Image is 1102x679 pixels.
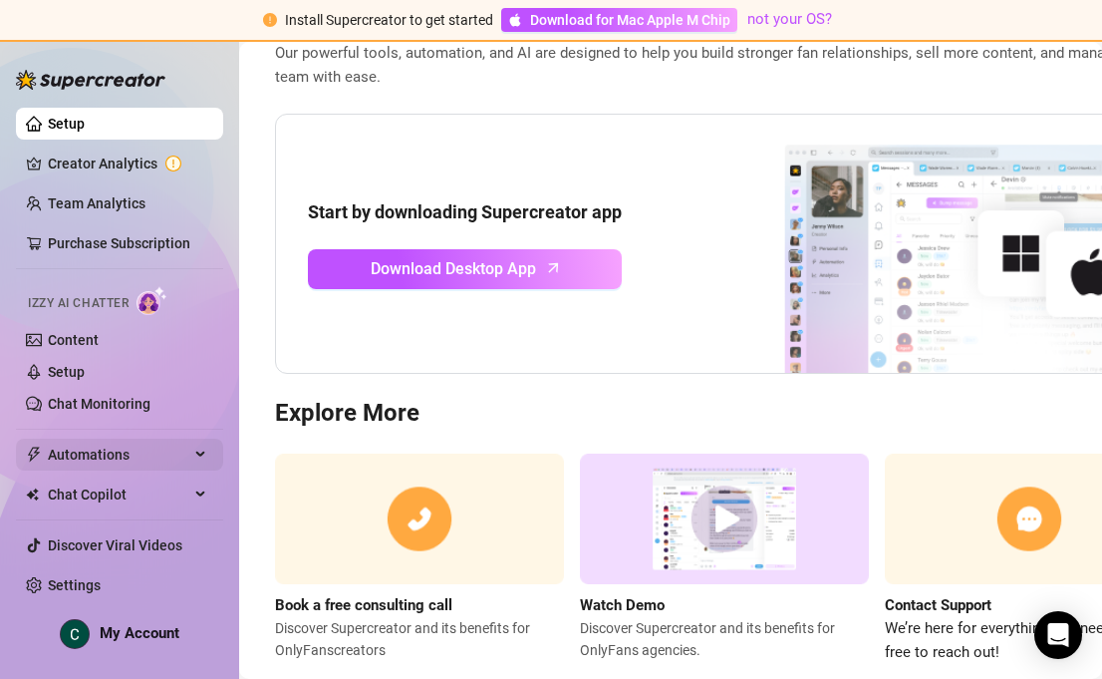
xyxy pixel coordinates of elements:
a: Team Analytics [48,195,145,211]
span: exclamation-circle [263,13,277,27]
img: logo-BBDzfeDw.svg [16,70,165,90]
img: Chat Copilot [26,488,39,502]
a: Creator Analytics exclamation-circle [48,148,207,179]
strong: Contact Support [885,596,991,614]
span: arrow-up [542,256,565,279]
div: Open Intercom Messenger [1034,611,1082,659]
a: Chat Monitoring [48,396,150,412]
span: Izzy AI Chatter [28,294,129,313]
span: thunderbolt [26,447,42,463]
span: apple [508,13,522,27]
a: Watch DemoDiscover Supercreator and its benefits for OnlyFans agencies. [580,454,869,664]
span: Download for Mac Apple M Chip [530,9,730,31]
a: Download Desktop Apparrow-up [308,249,622,289]
span: Automations [48,439,189,471]
img: supercreator demo [580,454,869,584]
a: Settings [48,577,101,593]
img: AI Chatter [137,286,167,315]
strong: Watch Demo [580,596,665,614]
span: Install Supercreator to get started [285,12,493,28]
a: Book a free consulting callDiscover Supercreator and its benefits for OnlyFanscreators [275,454,564,664]
span: Discover Supercreator and its benefits for OnlyFans agencies. [580,617,869,661]
a: Setup [48,116,85,132]
span: Discover Supercreator and its benefits for OnlyFans creators [275,617,564,661]
a: Setup [48,364,85,380]
span: Chat Copilot [48,479,189,510]
a: Content [48,332,99,348]
span: Download Desktop App [371,256,536,281]
strong: Start by downloading Supercreator app [308,201,622,222]
a: Purchase Subscription [48,235,190,251]
img: consulting call [275,454,564,584]
a: not your OS? [747,10,832,28]
strong: Book a free consulting call [275,596,452,614]
a: Download for Mac Apple M Chip [501,8,737,32]
span: My Account [100,624,179,642]
img: ACg8ocLy6iE6lBAvqj8VuTnsjKfHQktYPkfAPCVP00vPcT7j=s96-c [61,620,89,648]
a: Discover Viral Videos [48,537,182,553]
